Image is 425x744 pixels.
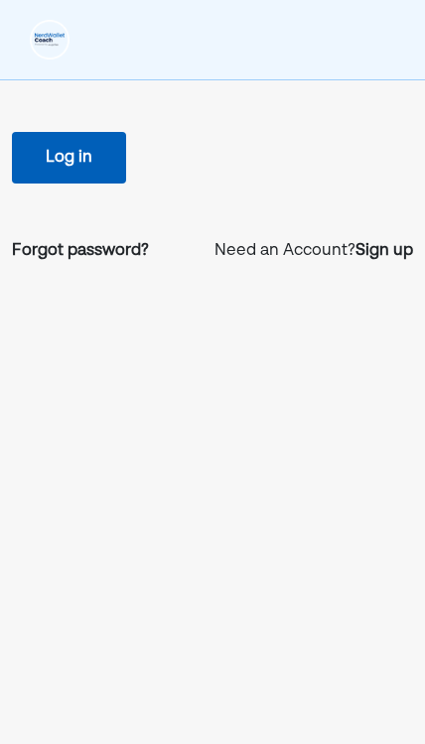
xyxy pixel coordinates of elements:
[12,239,149,263] a: Forgot password?
[214,239,413,263] p: Need an Account?
[355,239,413,263] a: Sign up
[12,132,126,184] button: Log in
